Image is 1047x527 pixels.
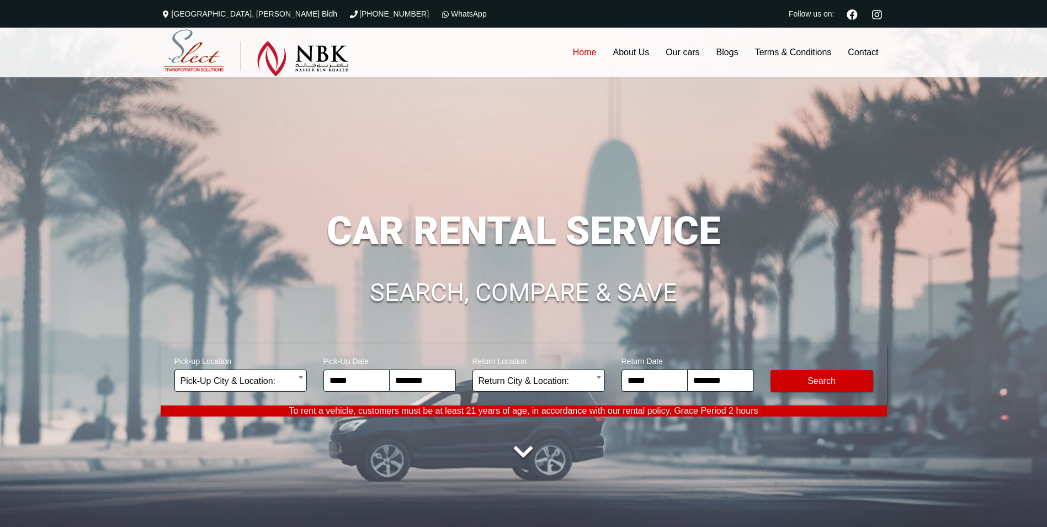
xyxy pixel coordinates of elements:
a: WhatsApp [440,9,487,18]
a: [PHONE_NUMBER] [348,9,429,18]
span: Return Location [472,350,605,370]
span: Return Date [621,350,754,370]
p: To rent a vehicle, customers must be at least 21 years of age, in accordance with our rental poli... [161,405,887,417]
a: Instagram [868,8,887,20]
a: Blogs [708,28,747,77]
span: Pick-Up City & Location: [180,370,301,392]
a: Facebook [842,8,862,20]
button: Modify Search [770,370,873,392]
a: Home [565,28,605,77]
span: Pick-Up Date [323,350,456,370]
h1: CAR RENTAL SERVICE [161,212,887,250]
img: Select Rent a Car [163,29,349,77]
a: About Us [604,28,657,77]
a: Our cars [657,28,708,77]
span: Pick-Up City & Location: [174,370,307,392]
span: Pick-up Location [174,350,307,370]
a: Contact [839,28,886,77]
span: Return City & Location: [479,370,599,392]
span: Return City & Location: [472,370,605,392]
a: Terms & Conditions [747,28,840,77]
h1: SEARCH, COMPARE & SAVE [161,280,887,305]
